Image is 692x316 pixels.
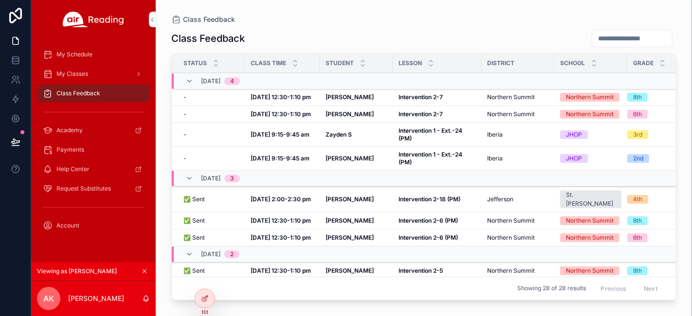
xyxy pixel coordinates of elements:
strong: Intervention 1 - Ext.-24 (PM) [399,127,464,142]
a: JHOP [560,154,621,163]
div: JHOP [566,154,582,163]
a: St. [PERSON_NAME] [560,191,621,208]
strong: [DATE] 9:15-9:45 am [251,155,310,162]
div: St. [PERSON_NAME] [566,191,616,208]
a: Iberia [487,131,548,139]
a: [PERSON_NAME] [326,234,387,242]
strong: [DATE] 12:30-1:10 pm [251,217,311,224]
span: Payments [56,146,84,154]
a: 8th [627,216,689,225]
div: scrollable content [31,39,156,247]
a: [DATE] 2:00-2:30 pm [251,195,314,203]
span: - [183,155,186,162]
a: [DATE] 12:30-1:10 pm [251,234,314,242]
a: - [183,110,239,118]
strong: Intervention 2-7 [399,110,443,118]
a: 8th [627,93,689,102]
span: - [183,131,186,139]
span: My Schedule [56,51,92,58]
a: Northern Summit [560,93,621,102]
span: School [560,59,585,67]
div: 2 [230,250,234,258]
span: Account [56,222,79,229]
a: Jefferson [487,195,548,203]
strong: [PERSON_NAME] [326,267,374,274]
a: Northern Summit [487,267,548,275]
span: Iberia [487,155,503,162]
strong: Intervention 2-6 (PM) [399,234,458,241]
span: My Classes [56,70,88,78]
a: Academy [37,122,150,139]
strong: Intervention 2-6 (PM) [399,217,458,224]
a: [DATE] 9:15-9:45 am [251,155,314,162]
div: JHOP [566,130,582,139]
a: - [183,93,239,101]
a: [DATE] 12:30-1:10 pm [251,267,314,275]
a: Northern Summit [560,110,621,119]
p: [PERSON_NAME] [68,294,124,303]
a: [DATE] 12:30-1:10 pm [251,217,314,225]
span: Academy [56,126,83,134]
strong: [PERSON_NAME] [326,93,374,101]
span: Viewing as [PERSON_NAME] [37,267,117,275]
span: Class Feedback [183,15,235,24]
span: Northern Summit [487,267,535,275]
div: 3rd [633,130,642,139]
a: 3rd [627,130,689,139]
div: 8th [633,266,642,275]
a: 8th [627,266,689,275]
div: 8th [633,216,642,225]
div: 2nd [633,154,643,163]
span: Status [183,59,207,67]
span: AK [43,293,54,304]
span: Grade [633,59,654,67]
strong: [PERSON_NAME] [326,155,374,162]
strong: [DATE] 12:30-1:10 pm [251,110,311,118]
strong: Intervention 2-7 [399,93,443,101]
strong: Intervention 2-5 [399,267,443,274]
a: [PERSON_NAME] [326,217,387,225]
a: [DATE] 12:30-1:10 pm [251,93,314,101]
div: 6th [633,233,642,242]
strong: [PERSON_NAME] [326,110,374,118]
a: Class Feedback [37,85,150,102]
span: Lesson [399,59,422,67]
a: ✅ Sent [183,195,239,203]
span: [DATE] [201,175,220,182]
strong: [DATE] 12:30-1:10 pm [251,234,311,241]
a: ✅ Sent [183,217,239,225]
div: Northern Summit [566,233,614,242]
strong: [DATE] 12:30-1:10 pm [251,267,311,274]
a: Request Substitutes [37,180,150,197]
span: Northern Summit [487,234,535,242]
a: ✅ Sent [183,234,239,242]
span: ✅ Sent [183,267,205,275]
strong: [DATE] 2:00-2:30 pm [251,195,311,203]
span: ✅ Sent [183,217,205,225]
a: Intervention 2-18 (PM) [399,195,475,203]
img: App logo [63,12,124,27]
span: [DATE] [201,78,220,86]
span: Northern Summit [487,93,535,101]
span: ✅ Sent [183,234,205,242]
a: My Schedule [37,46,150,63]
span: Jefferson [487,195,513,203]
a: Northern Summit [487,234,548,242]
span: Request Substitutes [56,185,111,193]
div: 3 [230,175,234,182]
strong: [PERSON_NAME] [326,217,374,224]
a: Intervention 2-6 (PM) [399,217,475,225]
strong: Zayden S [326,131,352,138]
a: Help Center [37,160,150,178]
div: 4th [633,195,642,204]
span: Class Feedback [56,89,100,97]
strong: [PERSON_NAME] [326,234,374,241]
strong: [PERSON_NAME] [326,195,374,203]
span: District [487,59,514,67]
span: [DATE] [201,250,220,258]
span: Showing 28 of 28 results [517,285,586,293]
span: - [183,110,186,118]
a: Zayden S [326,131,387,139]
a: Northern Summit [560,266,621,275]
strong: Intervention 2-18 (PM) [399,195,460,203]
